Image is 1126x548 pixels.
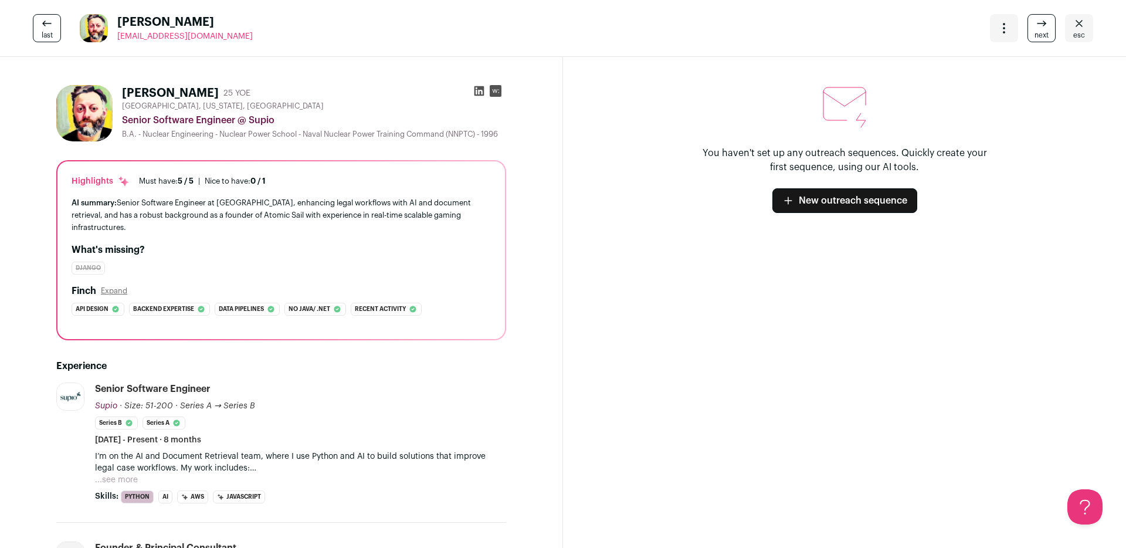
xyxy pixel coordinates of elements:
[72,284,96,298] h2: Finch
[1065,14,1093,42] a: Close
[219,303,264,315] span: Data pipelines
[1067,489,1103,525] iframe: Help Scout Beacon - Open
[95,491,118,502] span: Skills:
[175,400,178,412] span: ·
[95,383,211,395] div: Senior Software Engineer
[72,262,105,275] div: Django
[205,177,266,186] div: Nice to have:
[57,383,84,410] img: b8979c501e8a0ed1ae13768e70b0eafa88b38daede2279ff21f2f609583f9254.jpg
[120,402,173,410] span: · Size: 51-200
[101,286,127,296] button: Expand
[117,14,253,31] span: [PERSON_NAME]
[772,188,917,213] a: New outreach sequence
[76,303,108,315] span: Api design
[95,402,117,410] span: Supio
[177,491,208,503] li: AWS
[80,14,108,42] img: ae75e825b1f2c6d66cad465f8001e238f4cf3fe973a8c84ae93cb1134daafb44
[95,474,138,486] button: ...see more
[178,177,194,185] span: 5 / 5
[122,102,324,111] span: [GEOGRAPHIC_DATA], [US_STATE], [GEOGRAPHIC_DATA]
[355,303,406,315] span: Recent activity
[72,197,491,234] div: Senior Software Engineer at [GEOGRAPHIC_DATA], enhancing legal workflows with AI and document ret...
[117,31,253,42] a: [EMAIL_ADDRESS][DOMAIN_NAME]
[122,113,506,127] div: Senior Software Engineer @ Supio
[72,199,117,207] span: AI summary:
[121,491,154,503] li: Python
[56,85,113,141] img: ae75e825b1f2c6d66cad465f8001e238f4cf3fe973a8c84ae93cb1134daafb44
[180,402,255,410] span: Series A → Series B
[95,451,506,474] p: I’m on the AI and Document Retrieval team, where I use Python and AI to build solutions that impr...
[990,14,1018,42] button: Open dropdown
[250,177,266,185] span: 0 / 1
[117,32,253,40] span: [EMAIL_ADDRESS][DOMAIN_NAME]
[1073,31,1085,40] span: esc
[139,177,194,186] div: Must have:
[33,14,61,42] a: last
[95,417,138,429] li: Series B
[158,491,172,503] li: AI
[72,243,491,257] h2: What's missing?
[56,359,506,373] h2: Experience
[122,130,506,139] div: B.A. - Nuclear Engineering - Nuclear Power School - Naval Nuclear Power Training Command (NNPTC) ...
[289,303,330,315] span: No java/ .net
[1035,31,1049,40] span: next
[72,175,130,187] div: Highlights
[698,146,991,174] p: You haven't set up any outreach sequences. Quickly create your first sequence, using our AI tools.
[213,491,265,503] li: JavaScript
[1027,14,1056,42] a: next
[95,434,201,446] span: [DATE] - Present · 8 months
[42,31,53,40] span: last
[139,177,266,186] ul: |
[133,303,194,315] span: Backend expertise
[143,417,185,429] li: Series A
[122,85,219,102] h1: [PERSON_NAME]
[223,87,250,99] div: 25 YOE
